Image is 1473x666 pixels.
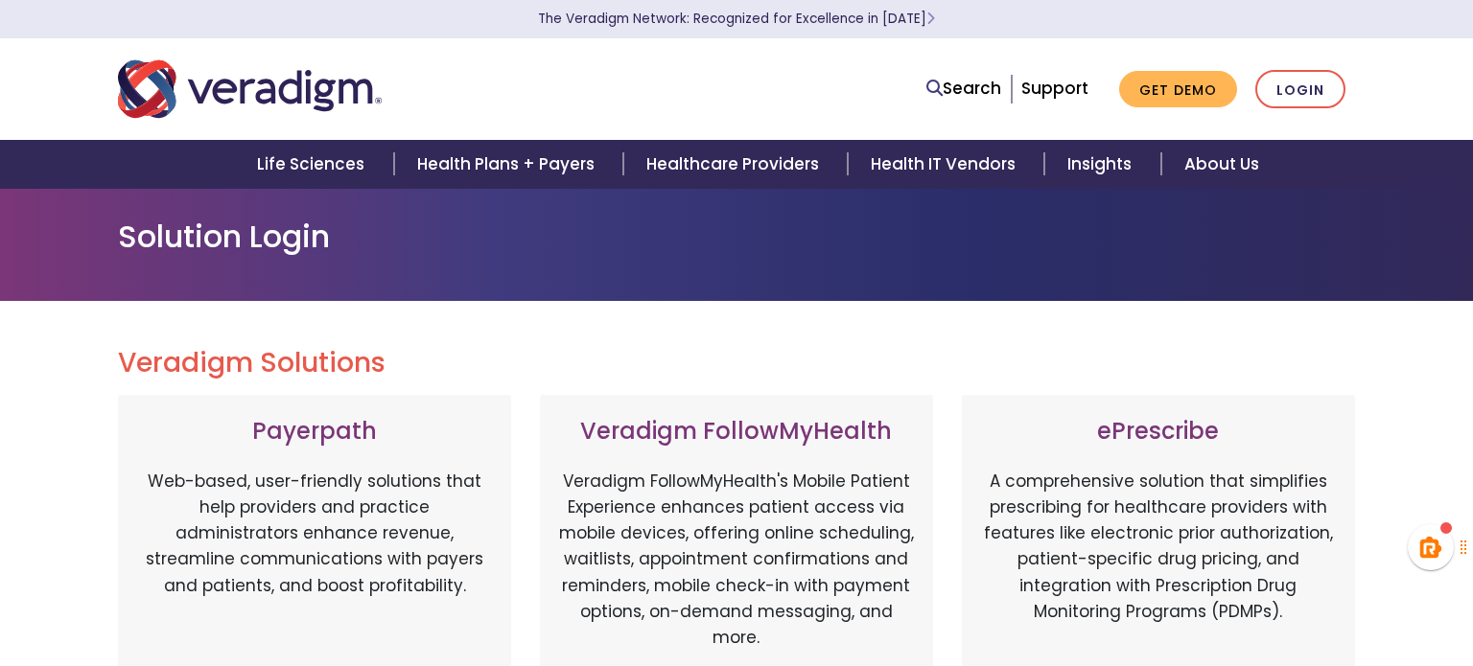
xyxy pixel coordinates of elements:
[1044,140,1160,189] a: Insights
[981,418,1336,446] h3: ePrescribe
[538,10,935,28] a: The Veradigm Network: Recognized for Excellence in [DATE]Learn More
[394,140,623,189] a: Health Plans + Payers
[559,469,914,651] p: Veradigm FollowMyHealth's Mobile Patient Experience enhances patient access via mobile devices, o...
[234,140,393,189] a: Life Sciences
[118,57,382,121] img: Veradigm logo
[926,76,1001,102] a: Search
[848,140,1044,189] a: Health IT Vendors
[118,347,1355,379] h2: Veradigm Solutions
[137,418,492,446] h3: Payerpath
[1021,77,1088,100] a: Support
[1255,70,1345,109] a: Login
[118,218,1355,255] h1: Solution Login
[1161,140,1282,189] a: About Us
[1119,71,1237,108] a: Get Demo
[623,140,848,189] a: Healthcare Providers
[926,10,935,28] span: Learn More
[559,418,914,446] h3: Veradigm FollowMyHealth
